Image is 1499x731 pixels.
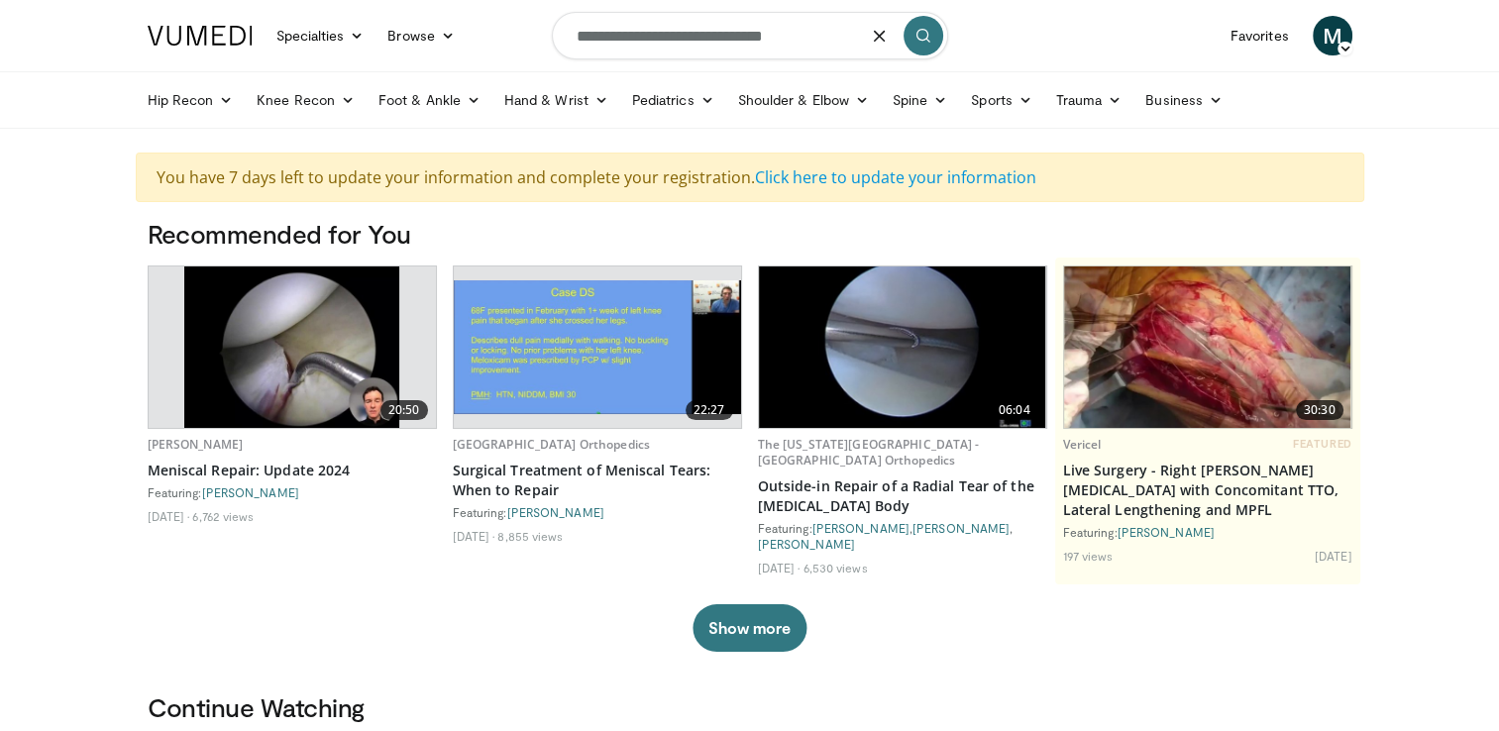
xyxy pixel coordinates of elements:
[758,537,855,551] a: [PERSON_NAME]
[148,218,1352,250] h3: Recommended for You
[202,485,299,499] a: [PERSON_NAME]
[492,80,620,120] a: Hand & Wrist
[959,80,1044,120] a: Sports
[136,153,1364,202] div: You have 7 days left to update your information and complete your registration.
[881,80,959,120] a: Spine
[265,16,376,55] a: Specialties
[148,508,190,524] li: [DATE]
[758,520,1047,552] div: Featuring: , ,
[1064,266,1351,428] img: f2822210-6046-4d88-9b48-ff7c77ada2d7.620x360_q85_upscale.jpg
[453,461,742,500] a: Surgical Treatment of Meniscal Tears: When to Repair
[1296,400,1343,420] span: 30:30
[620,80,726,120] a: Pediatrics
[1044,80,1134,120] a: Trauma
[759,266,1046,428] img: 5c50dd53-e53b-454a-87a4-92858b63ad6f.620x360_q85_upscale.jpg
[367,80,492,120] a: Foot & Ankle
[912,521,1010,535] a: [PERSON_NAME]
[1063,461,1352,520] a: Live Surgery - Right [PERSON_NAME][MEDICAL_DATA] with Concomitant TTO, Lateral Lengthening and MPFL
[1133,80,1234,120] a: Business
[453,436,650,453] a: [GEOGRAPHIC_DATA] Orthopedics
[1315,548,1352,564] li: [DATE]
[758,436,980,469] a: The [US_STATE][GEOGRAPHIC_DATA] - [GEOGRAPHIC_DATA] Orthopedics
[1064,266,1351,428] a: 30:30
[148,436,244,453] a: [PERSON_NAME]
[184,266,400,428] img: 106a3a39-ec7f-4e65-a126-9a23cf1eacd5.620x360_q85_upscale.jpg
[1313,16,1352,55] a: M
[149,266,436,428] a: 20:50
[991,400,1038,420] span: 06:04
[148,461,437,480] a: Meniscal Repair: Update 2024
[454,280,741,414] img: 73f26c0b-5ccf-44fc-8ea3-fdebfe20c8f0.620x360_q85_upscale.jpg
[380,400,428,420] span: 20:50
[1063,524,1352,540] div: Featuring:
[726,80,881,120] a: Shoulder & Elbow
[148,26,253,46] img: VuMedi Logo
[552,12,948,59] input: Search topics, interventions
[693,604,806,652] button: Show more
[812,521,910,535] a: [PERSON_NAME]
[454,266,741,428] a: 22:27
[453,504,742,520] div: Featuring:
[1063,436,1102,453] a: Vericel
[148,691,1352,723] h3: Continue Watching
[1293,437,1351,451] span: FEATURED
[758,560,801,575] li: [DATE]
[1219,16,1301,55] a: Favorites
[1063,548,1114,564] li: 197 views
[497,528,563,544] li: 8,855 views
[758,476,1047,516] a: Outside-in Repair of a Radial Tear of the [MEDICAL_DATA] Body
[148,484,437,500] div: Featuring:
[245,80,367,120] a: Knee Recon
[453,528,495,544] li: [DATE]
[375,16,467,55] a: Browse
[1118,525,1215,539] a: [PERSON_NAME]
[686,400,733,420] span: 22:27
[192,508,254,524] li: 6,762 views
[759,266,1046,428] a: 06:04
[755,166,1036,188] a: Click here to update your information
[803,560,867,575] li: 6,530 views
[136,80,246,120] a: Hip Recon
[507,505,604,519] a: [PERSON_NAME]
